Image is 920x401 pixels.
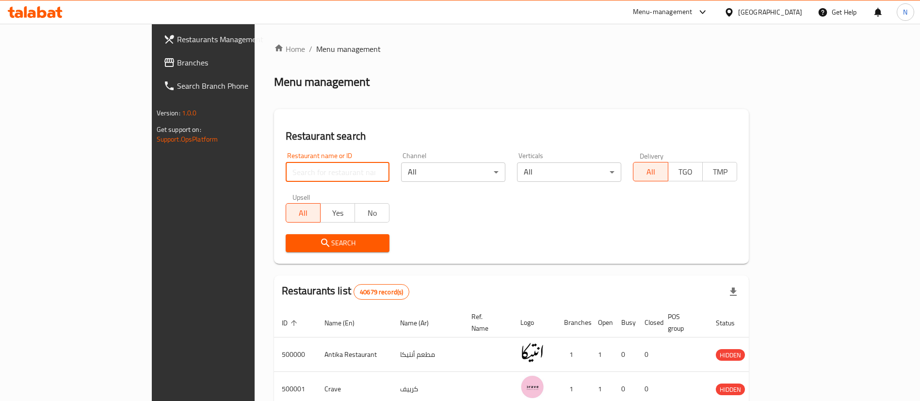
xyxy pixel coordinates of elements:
span: Yes [324,206,351,220]
span: Name (Ar) [400,317,441,329]
span: Search Branch Phone [177,80,298,92]
input: Search for restaurant name or ID.. [286,162,390,182]
a: Search Branch Phone [156,74,306,97]
td: مطعم أنتيكا [392,337,464,372]
div: All [401,162,505,182]
label: Upsell [292,193,310,200]
span: N [903,7,907,17]
td: 1 [590,337,613,372]
button: All [286,203,321,223]
span: ID [282,317,300,329]
th: Busy [613,308,637,337]
li: / [309,43,312,55]
h2: Menu management [274,74,370,90]
div: Menu-management [633,6,693,18]
div: Total records count [354,284,409,300]
th: Open [590,308,613,337]
span: Ref. Name [471,311,501,334]
button: TGO [668,162,703,181]
div: HIDDEN [716,349,745,361]
span: Version: [157,107,180,119]
th: Branches [556,308,590,337]
label: Delivery [640,152,664,159]
img: Crave [520,375,545,399]
span: 40679 record(s) [354,288,409,297]
span: TGO [672,165,699,179]
h2: Restaurant search [286,129,738,144]
td: Antika Restaurant [317,337,392,372]
div: [GEOGRAPHIC_DATA] [738,7,802,17]
button: No [355,203,389,223]
td: 1 [556,337,590,372]
a: Restaurants Management [156,28,306,51]
button: All [633,162,668,181]
span: Name (En) [324,317,367,329]
span: No [359,206,386,220]
span: POS group [668,311,696,334]
td: 0 [613,337,637,372]
button: Yes [320,203,355,223]
a: Support.OpsPlatform [157,133,218,145]
h2: Restaurants list [282,284,410,300]
span: Restaurants Management [177,33,298,45]
span: Search [293,237,382,249]
a: Branches [156,51,306,74]
span: HIDDEN [716,350,745,361]
span: All [637,165,664,179]
div: All [517,162,621,182]
button: Search [286,234,390,252]
th: Logo [513,308,556,337]
nav: breadcrumb [274,43,749,55]
span: Get support on: [157,123,201,136]
span: TMP [707,165,733,179]
span: HIDDEN [716,384,745,395]
span: Branches [177,57,298,68]
span: All [290,206,317,220]
span: Status [716,317,747,329]
span: 1.0.0 [182,107,197,119]
span: Menu management [316,43,381,55]
button: TMP [702,162,737,181]
td: 0 [637,337,660,372]
img: Antika Restaurant [520,340,545,365]
div: Export file [722,280,745,304]
th: Closed [637,308,660,337]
